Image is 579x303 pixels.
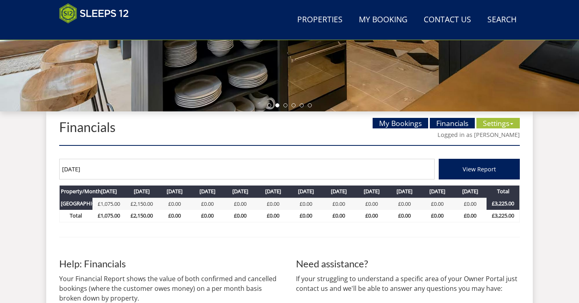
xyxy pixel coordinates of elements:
a: [GEOGRAPHIC_DATA] [61,200,112,207]
th: [DATE] [92,186,125,198]
th: Property/Month [60,186,92,198]
th: [DATE] [388,186,421,198]
th: £3,225.00 [487,210,519,222]
a: Financials [59,119,116,135]
th: £0.00 [191,210,224,222]
a: Properties [294,11,346,29]
th: [DATE] [224,186,257,198]
th: £2,150.00 [125,210,158,222]
span: View Report [463,165,496,173]
a: £0.00 [234,200,247,207]
a: Logged in as [PERSON_NAME] [437,131,520,139]
a: £1,075.00 [98,200,120,207]
th: [DATE] [191,186,224,198]
img: Sleeps 12 [59,3,129,23]
a: Search [484,11,520,29]
th: [DATE] [289,186,322,198]
th: [DATE] [355,186,388,198]
th: £0.00 [289,210,322,222]
th: £0.00 [454,210,487,222]
a: Financials [430,118,475,128]
a: £0.00 [464,200,476,207]
iframe: Customer reviews powered by Trustpilot [55,28,140,35]
p: If your struggling to understand a specific area of your Owner Portal just contact us and we'll b... [296,274,520,293]
a: £0.00 [267,200,279,207]
th: £3,225.00 [487,198,519,210]
th: [DATE] [257,186,289,198]
th: £0.00 [158,210,191,222]
a: £0.00 [332,200,345,207]
a: My Booking [356,11,411,29]
th: [DATE] [158,186,191,198]
p: Your Financial Report shows the value of both confirmed and cancelled bookings (where the custome... [59,274,283,303]
th: £0.00 [421,210,454,222]
a: £0.00 [201,200,214,207]
a: Contact Us [420,11,474,29]
a: £0.00 [300,200,312,207]
a: £0.00 [431,200,444,207]
a: £2,150.00 [131,200,153,207]
a: My Bookings [373,118,428,128]
a: £0.00 [168,200,181,207]
th: £0.00 [224,210,257,222]
th: [DATE] [454,186,487,198]
th: £0.00 [388,210,421,222]
input: Month/Year [59,159,435,179]
button: View Report [439,159,520,179]
th: [DATE] [322,186,355,198]
h3: Need assistance? [296,258,520,269]
th: £0.00 [257,210,289,222]
a: Settings [476,118,520,128]
th: £1,075.00 [92,210,125,222]
a: £0.00 [365,200,378,207]
h3: Help: Financials [59,258,283,269]
a: £0.00 [398,200,411,207]
th: £0.00 [355,210,388,222]
th: [DATE] [421,186,454,198]
th: £0.00 [322,210,355,222]
th: Total [60,210,92,222]
th: Total [487,186,519,198]
th: [DATE] [125,186,158,198]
